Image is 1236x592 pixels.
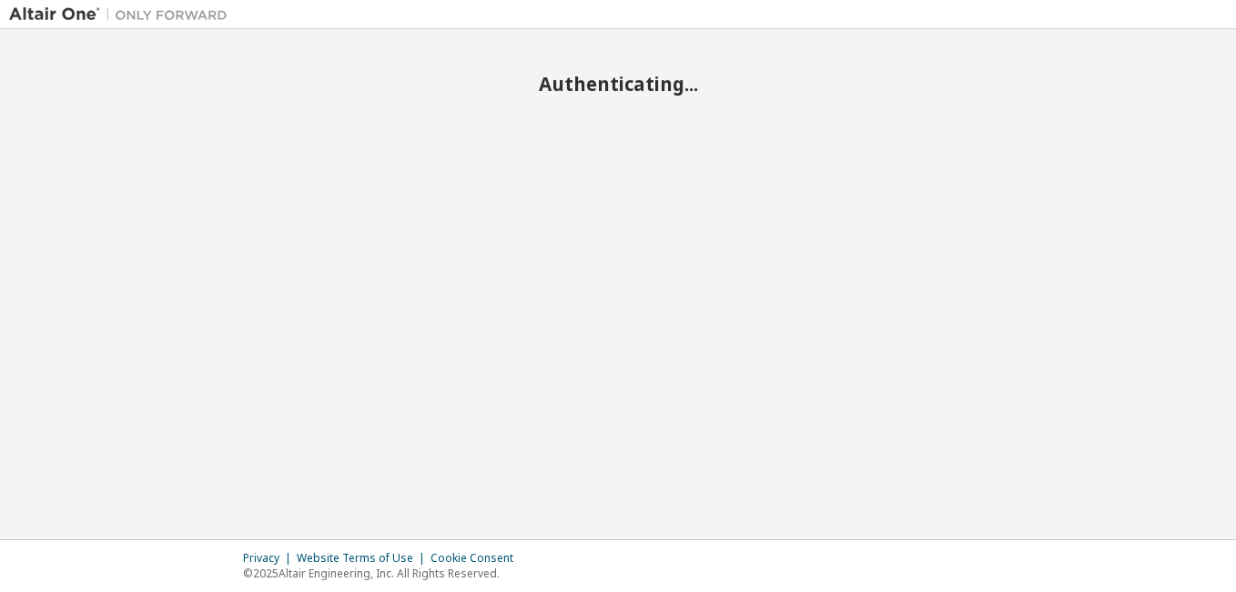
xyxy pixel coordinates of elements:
div: Website Terms of Use [297,551,431,566]
div: Privacy [243,551,297,566]
p: © 2025 Altair Engineering, Inc. All Rights Reserved. [243,566,524,581]
div: Cookie Consent [431,551,524,566]
h2: Authenticating... [9,72,1227,96]
img: Altair One [9,5,237,24]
